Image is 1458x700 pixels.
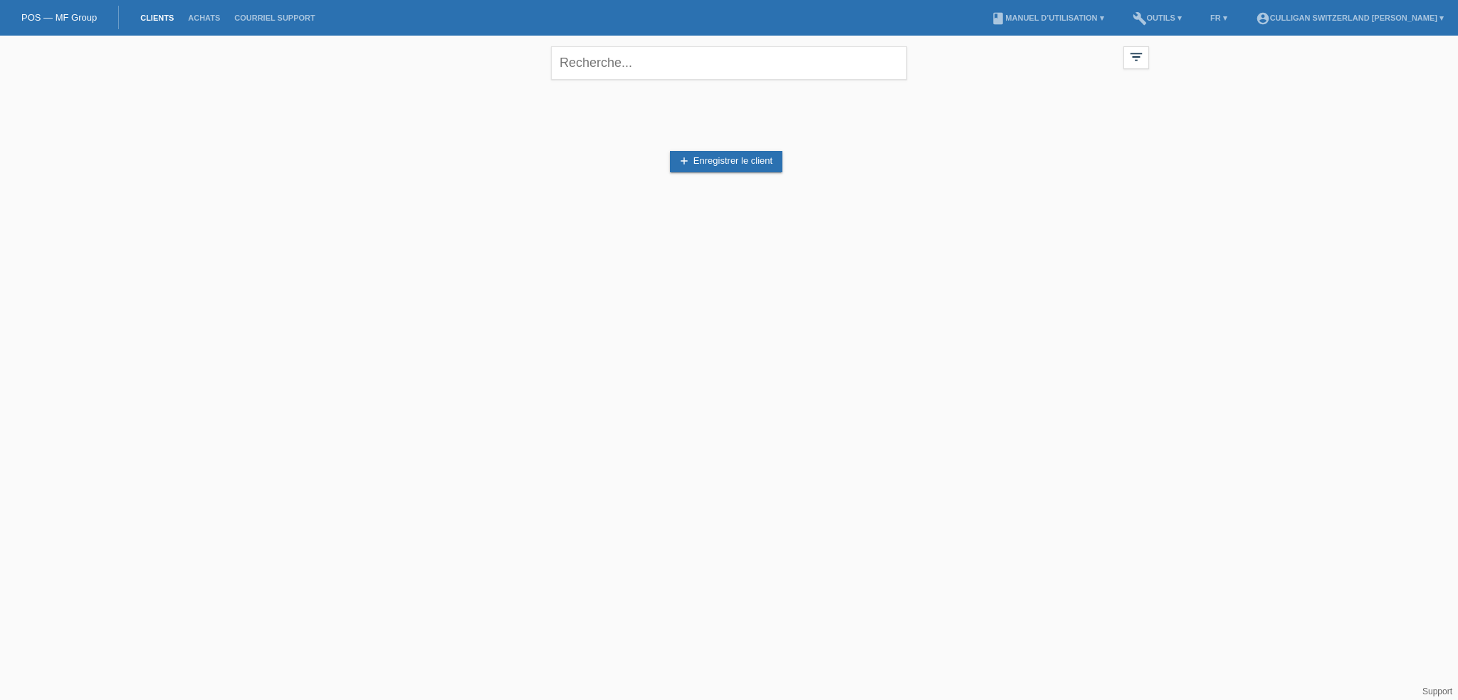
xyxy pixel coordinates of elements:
[670,151,782,172] a: addEnregistrer le client
[1126,14,1189,22] a: buildOutils ▾
[1203,14,1234,22] a: FR ▾
[21,12,97,23] a: POS — MF Group
[181,14,227,22] a: Achats
[1249,14,1451,22] a: account_circleCulligan Switzerland [PERSON_NAME] ▾
[133,14,181,22] a: Clients
[984,14,1111,22] a: bookManuel d’utilisation ▾
[227,14,322,22] a: Courriel Support
[1422,686,1452,696] a: Support
[1133,11,1147,26] i: build
[1128,49,1144,65] i: filter_list
[991,11,1005,26] i: book
[551,46,907,80] input: Recherche...
[678,155,690,167] i: add
[1256,11,1270,26] i: account_circle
